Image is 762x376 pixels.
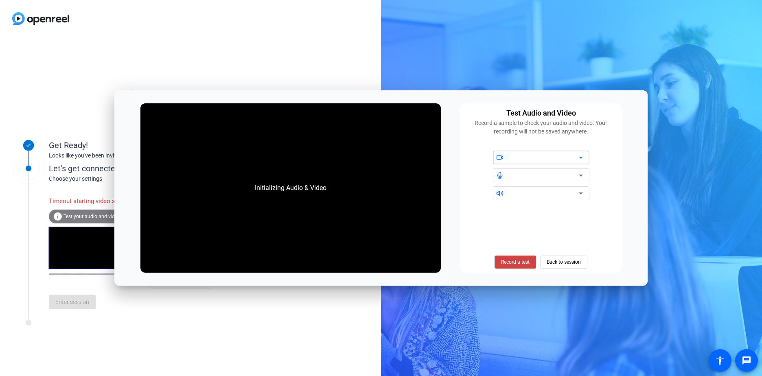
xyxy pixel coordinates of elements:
[501,258,530,266] span: Record a test
[53,212,63,221] mat-icon: info
[49,151,212,160] div: Looks like you've been invited to join
[547,254,581,270] span: Back to session
[495,256,536,269] button: Record a test
[49,175,228,183] div: Choose your settings
[247,175,335,201] div: Initializing Audio & Video
[63,214,120,219] span: Test your audio and video
[49,162,228,175] div: Let's get connected.
[715,356,725,365] mat-icon: accessibility
[506,107,576,119] div: Test Audio and Video
[49,139,212,151] div: Get Ready!
[540,256,587,269] button: Back to session
[49,192,138,210] div: Timeout starting video source
[464,119,617,136] div: Record a sample to check your audio and video. Your recording will not be saved anywhere.
[742,356,751,365] mat-icon: message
